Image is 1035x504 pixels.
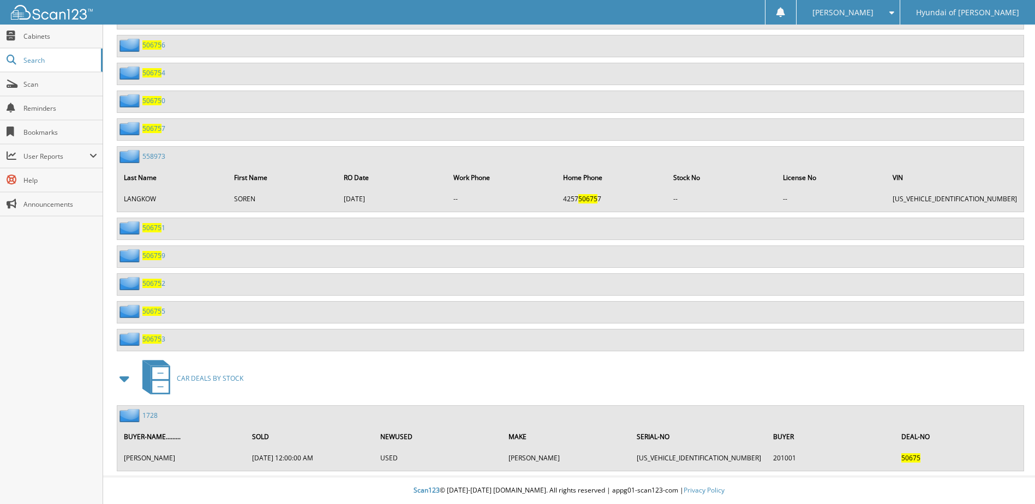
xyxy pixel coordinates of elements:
span: 50675 [142,279,161,288]
th: NEWUSED [375,425,502,448]
a: 1728 [142,411,158,420]
th: MAKE [503,425,630,448]
img: folder2.png [119,66,142,80]
span: 50675 [142,124,161,133]
td: [PERSON_NAME] [503,449,630,467]
span: 50675 [901,453,920,463]
th: First Name [229,166,337,189]
span: Bookmarks [23,128,97,137]
img: folder2.png [119,304,142,318]
span: Scan123 [414,485,440,495]
a: 506755 [142,307,165,316]
td: [US_VEHICLE_IDENTIFICATION_NUMBER] [631,449,767,467]
span: Scan [23,80,97,89]
th: Last Name [118,166,228,189]
th: VIN [887,166,1022,189]
a: 506759 [142,251,165,260]
span: User Reports [23,152,89,161]
span: 50675 [142,334,161,344]
iframe: Chat Widget [980,452,1035,504]
td: SOREN [229,190,337,208]
div: © [DATE]-[DATE] [DOMAIN_NAME]. All rights reserved | appg01-scan123-com | [103,477,1035,504]
td: -- [777,190,886,208]
span: 50675 [578,194,597,203]
a: 506750 [142,96,165,105]
a: Privacy Policy [684,485,725,495]
span: 50675 [142,40,161,50]
th: BUYER-NAME......... [118,425,246,448]
span: 50675 [142,223,161,232]
td: [DATE] 12:00:00 AM [247,449,374,467]
a: CAR DEALS BY STOCK [136,357,243,400]
img: folder2.png [119,332,142,346]
td: [US_VEHICLE_IDENTIFICATION_NUMBER] [887,190,1022,208]
a: 506751 [142,223,165,232]
img: folder2.png [119,94,142,107]
th: SERIAL-NO [631,425,767,448]
span: Cabinets [23,32,97,41]
span: Reminders [23,104,97,113]
a: 506756 [142,40,165,50]
span: Hyundai of [PERSON_NAME] [916,9,1019,16]
td: -- [668,190,776,208]
img: folder2.png [119,122,142,135]
td: [DATE] [338,190,447,208]
td: 201001 [768,449,895,467]
img: folder2.png [119,277,142,290]
img: folder2.png [119,149,142,163]
img: folder2.png [119,409,142,422]
img: folder2.png [119,221,142,235]
th: RO Date [338,166,447,189]
img: folder2.png [119,38,142,52]
span: CAR DEALS BY STOCK [177,374,243,383]
td: [PERSON_NAME] [118,449,246,467]
a: 506754 [142,68,165,77]
th: SOLD [247,425,374,448]
span: 50675 [142,251,161,260]
th: License No [777,166,886,189]
th: DEAL-NO [896,425,1022,448]
td: LANGKOW [118,190,228,208]
a: 506757 [142,124,165,133]
a: 506752 [142,279,165,288]
a: 558973 [142,152,165,161]
img: folder2.png [119,249,142,262]
span: 50675 [142,307,161,316]
span: 50675 [142,68,161,77]
a: 506753 [142,334,165,344]
img: scan123-logo-white.svg [11,5,93,20]
th: Stock No [668,166,776,189]
td: USED [375,449,502,467]
span: Announcements [23,200,97,209]
span: Search [23,56,95,65]
td: -- [448,190,557,208]
span: 50675 [142,96,161,105]
th: Home Phone [558,166,667,189]
span: [PERSON_NAME] [812,9,874,16]
th: Work Phone [448,166,557,189]
th: BUYER [768,425,895,448]
span: Help [23,176,97,185]
td: 4257 7 [558,190,667,208]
